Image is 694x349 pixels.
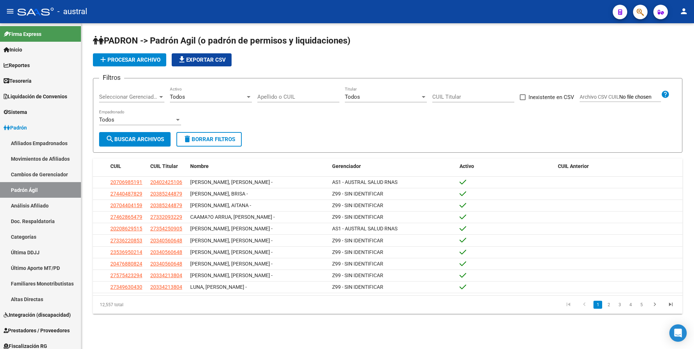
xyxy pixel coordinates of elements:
[99,94,158,100] span: Seleccionar Gerenciador
[4,311,71,319] span: Integración (discapacidad)
[110,179,142,185] span: 20706985191
[99,57,160,63] span: Procesar archivo
[110,214,142,220] span: 27462865479
[183,135,192,143] mat-icon: delete
[150,179,182,185] span: 20402425106
[106,136,164,143] span: Buscar Archivos
[176,132,242,147] button: Borrar Filtros
[190,226,273,231] span: [PERSON_NAME], [PERSON_NAME] -
[150,226,182,231] span: 27354250905
[110,226,142,231] span: 20208629515
[4,124,27,132] span: Padrón
[460,163,474,169] span: Activo
[110,191,142,197] span: 27440487829
[110,272,142,278] span: 27575423294
[93,53,166,66] button: Procesar archivo
[637,301,646,309] a: 5
[107,159,147,174] datatable-header-cell: CUIL
[177,55,186,64] mat-icon: file_download
[110,202,142,208] span: 20704404159
[190,249,273,255] span: [PERSON_NAME], [PERSON_NAME] -
[187,159,329,174] datatable-header-cell: Nombre
[106,135,114,143] mat-icon: search
[99,116,114,123] span: Todos
[150,191,182,197] span: 20385244879
[661,90,670,99] mat-icon: help
[4,93,67,100] span: Liquidación de Convenios
[457,159,555,174] datatable-header-cell: Activo
[110,249,142,255] span: 23536950214
[93,296,209,314] div: 12,557 total
[150,202,182,208] span: 20385244879
[190,284,247,290] span: LUNA, [PERSON_NAME] -
[110,163,121,169] span: CUIL
[183,136,235,143] span: Borrar Filtros
[93,36,350,46] span: PADRON -> Padrón Agil (o padrón de permisos y liquidaciones)
[332,163,361,169] span: Gerenciador
[636,299,647,311] li: page 5
[150,238,182,243] span: 20340560648
[190,214,275,220] span: CAAMA?O ARRUA, [PERSON_NAME] -
[99,132,171,147] button: Buscar Archivos
[150,284,182,290] span: 20334213804
[4,46,22,54] span: Inicio
[4,61,30,69] span: Reportes
[57,4,87,20] span: - austral
[577,301,591,309] a: go to previous page
[150,272,182,278] span: 20334213804
[619,94,661,100] input: Archivo CSV CUIL
[332,249,383,255] span: Z99 - SIN IDENTIFICAR
[558,163,589,169] span: CUIL Anterior
[664,301,678,309] a: go to last page
[190,179,273,185] span: [PERSON_NAME], [PERSON_NAME] -
[190,191,248,197] span: [PERSON_NAME], BRISA -
[99,73,124,83] h3: Filtros
[99,55,107,64] mat-icon: add
[110,261,142,267] span: 20476880824
[669,324,687,342] div: Open Intercom Messenger
[345,94,360,100] span: Todos
[679,7,688,16] mat-icon: person
[604,301,613,309] a: 2
[150,261,182,267] span: 20340560648
[190,202,251,208] span: [PERSON_NAME], AITANA -
[6,7,15,16] mat-icon: menu
[190,163,209,169] span: Nombre
[4,327,70,334] span: Prestadores / Proveedores
[332,191,383,197] span: Z99 - SIN IDENTIFICAR
[332,238,383,243] span: Z99 - SIN IDENTIFICAR
[190,238,273,243] span: [PERSON_NAME], [PERSON_NAME] -
[150,163,178,169] span: CUIL Titular
[329,159,457,174] datatable-header-cell: Gerenciador
[528,93,574,102] span: Inexistente en CSV
[147,159,187,174] datatable-header-cell: CUIL Titular
[150,249,182,255] span: 20340560648
[614,299,625,311] li: page 3
[190,261,273,267] span: [PERSON_NAME], [PERSON_NAME] -
[332,202,383,208] span: Z99 - SIN IDENTIFICAR
[592,299,603,311] li: page 1
[4,77,32,85] span: Tesorería
[110,238,142,243] span: 27336220853
[150,214,182,220] span: 27332093229
[4,108,27,116] span: Sistema
[110,284,142,290] span: 27349630430
[562,301,575,309] a: go to first page
[190,272,273,278] span: [PERSON_NAME], [PERSON_NAME] -
[555,159,682,174] datatable-header-cell: CUIL Anterior
[615,301,624,309] a: 3
[626,301,635,309] a: 4
[593,301,602,309] a: 1
[4,30,41,38] span: Firma Express
[648,301,662,309] a: go to next page
[603,299,614,311] li: page 2
[332,214,383,220] span: Z99 - SIN IDENTIFICAR
[172,53,232,66] button: Exportar CSV
[332,179,397,185] span: AS1 - AUSTRAL SALUD RNAS
[177,57,226,63] span: Exportar CSV
[625,299,636,311] li: page 4
[332,226,397,231] span: AS1 - AUSTRAL SALUD RNAS
[332,272,383,278] span: Z99 - SIN IDENTIFICAR
[332,284,383,290] span: Z99 - SIN IDENTIFICAR
[580,94,619,100] span: Archivo CSV CUIL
